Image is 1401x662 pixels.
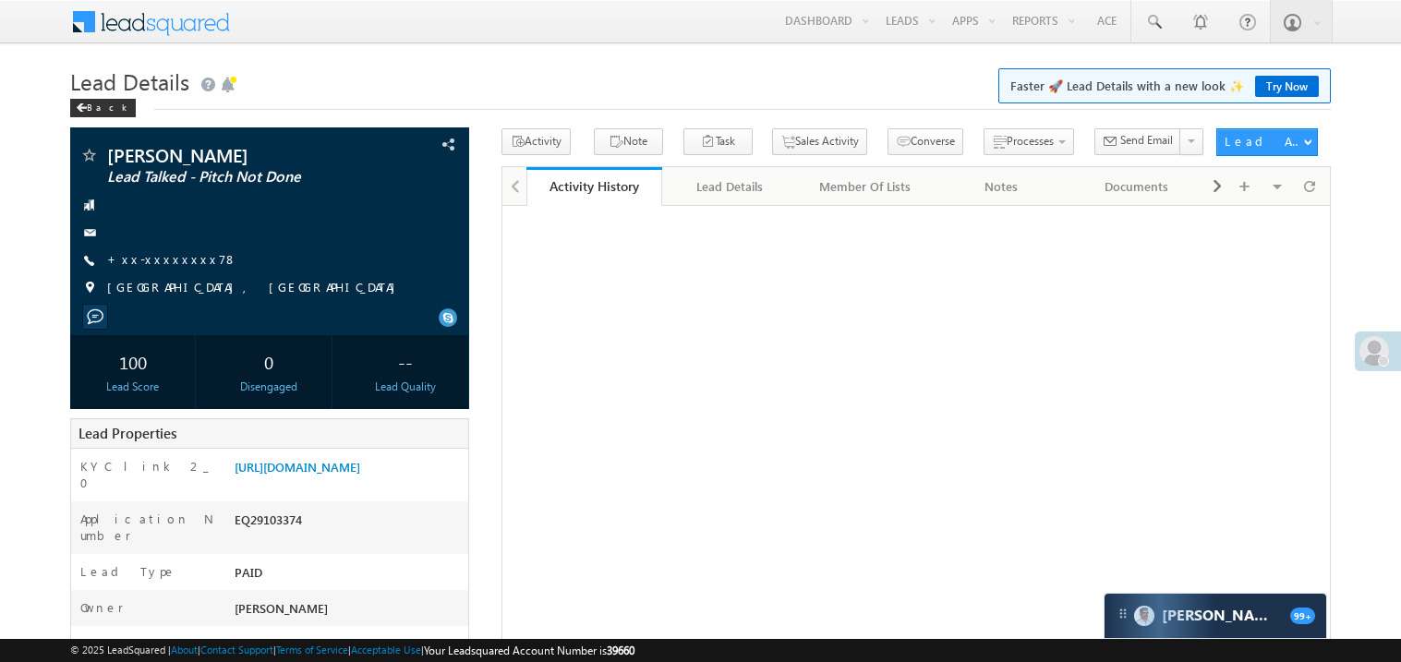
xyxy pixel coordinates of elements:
[1094,128,1181,155] button: Send Email
[70,99,136,117] div: Back
[1225,133,1303,150] div: Lead Actions
[1290,608,1315,624] span: 99+
[107,279,405,297] span: [GEOGRAPHIC_DATA], [GEOGRAPHIC_DATA]
[424,644,634,657] span: Your Leadsquared Account Number is
[594,128,663,155] button: Note
[813,175,917,198] div: Member Of Lists
[75,344,191,379] div: 100
[211,344,327,379] div: 0
[230,563,468,589] div: PAID
[1104,593,1327,639] div: carter-dragCarter[PERSON_NAME]99+
[501,128,571,155] button: Activity
[798,167,934,206] a: Member Of Lists
[200,644,273,656] a: Contact Support
[276,644,348,656] a: Terms of Service
[75,379,191,395] div: Lead Score
[772,128,867,155] button: Sales Activity
[80,458,215,491] label: KYC link 2_0
[107,146,355,164] span: [PERSON_NAME]
[70,66,189,96] span: Lead Details
[888,128,963,155] button: Converse
[79,424,176,442] span: Lead Properties
[171,644,198,656] a: About
[70,98,145,114] a: Back
[235,600,328,616] span: [PERSON_NAME]
[934,167,1069,206] a: Notes
[1084,175,1189,198] div: Documents
[235,459,360,475] a: [URL][DOMAIN_NAME]
[351,644,421,656] a: Acceptable Use
[984,128,1074,155] button: Processes
[948,175,1053,198] div: Notes
[1116,607,1130,621] img: carter-drag
[1069,167,1205,206] a: Documents
[683,128,753,155] button: Task
[211,379,327,395] div: Disengaged
[1007,134,1054,148] span: Processes
[540,177,648,195] div: Activity History
[70,642,634,659] span: © 2025 LeadSquared | | | | |
[80,511,215,544] label: Application Number
[662,167,798,206] a: Lead Details
[107,168,355,187] span: Lead Talked - Pitch Not Done
[107,251,237,267] a: +xx-xxxxxxxx78
[607,644,634,657] span: 39660
[347,344,464,379] div: --
[1010,77,1319,95] span: Faster 🚀 Lead Details with a new look ✨
[1216,128,1318,156] button: Lead Actions
[1120,132,1173,149] span: Send Email
[80,599,124,616] label: Owner
[230,511,468,536] div: EQ29103374
[526,167,662,206] a: Activity History
[347,379,464,395] div: Lead Quality
[1255,76,1319,97] a: Try Now
[80,563,176,580] label: Lead Type
[677,175,781,198] div: Lead Details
